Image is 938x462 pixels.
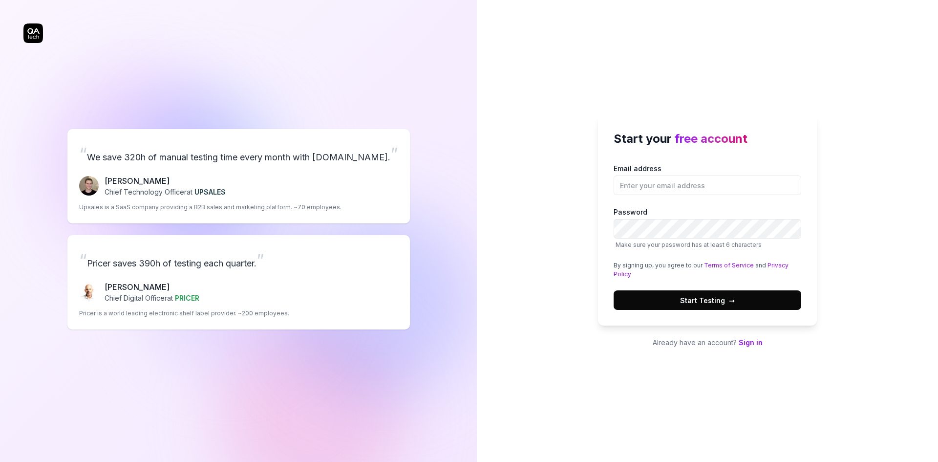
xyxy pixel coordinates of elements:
p: Pricer saves 390h of testing each quarter. [79,247,398,273]
p: We save 320h of manual testing time every month with [DOMAIN_NAME]. [79,141,398,167]
div: By signing up, you agree to our and [614,261,801,279]
a: “We save 320h of manual testing time every month with [DOMAIN_NAME].”Fredrik Seidl[PERSON_NAME]Ch... [67,129,410,223]
a: “Pricer saves 390h of testing each quarter.”Chris Chalkitis[PERSON_NAME]Chief Digital Officerat P... [67,235,410,330]
p: Upsales is a SaaS company providing a B2B sales and marketing platform. ~70 employees. [79,203,341,212]
p: Chief Technology Officer at [105,187,226,197]
button: Start Testing→ [614,290,801,310]
p: Already have an account? [598,337,817,348]
label: Email address [614,163,801,195]
p: Chief Digital Officer at [105,293,199,303]
h2: Start your [614,130,801,148]
span: ” [390,143,398,165]
img: Chris Chalkitis [79,282,99,302]
span: Make sure your password has at least 6 characters [616,241,762,248]
label: Password [614,207,801,249]
input: Email address [614,176,801,195]
span: UPSALES [194,188,226,196]
span: free account [675,132,747,146]
span: “ [79,249,87,271]
img: Fredrik Seidl [79,176,99,196]
span: ” [256,249,264,271]
a: Terms of Service [704,262,754,269]
p: [PERSON_NAME] [105,175,226,187]
p: [PERSON_NAME] [105,281,199,293]
span: → [729,295,735,306]
p: Pricer is a world leading electronic shelf label provider. ~200 employees. [79,309,289,318]
span: PRICER [175,294,199,302]
span: “ [79,143,87,165]
a: Sign in [739,338,763,347]
input: PasswordMake sure your password has at least 6 characters [614,219,801,239]
span: Start Testing [680,295,735,306]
